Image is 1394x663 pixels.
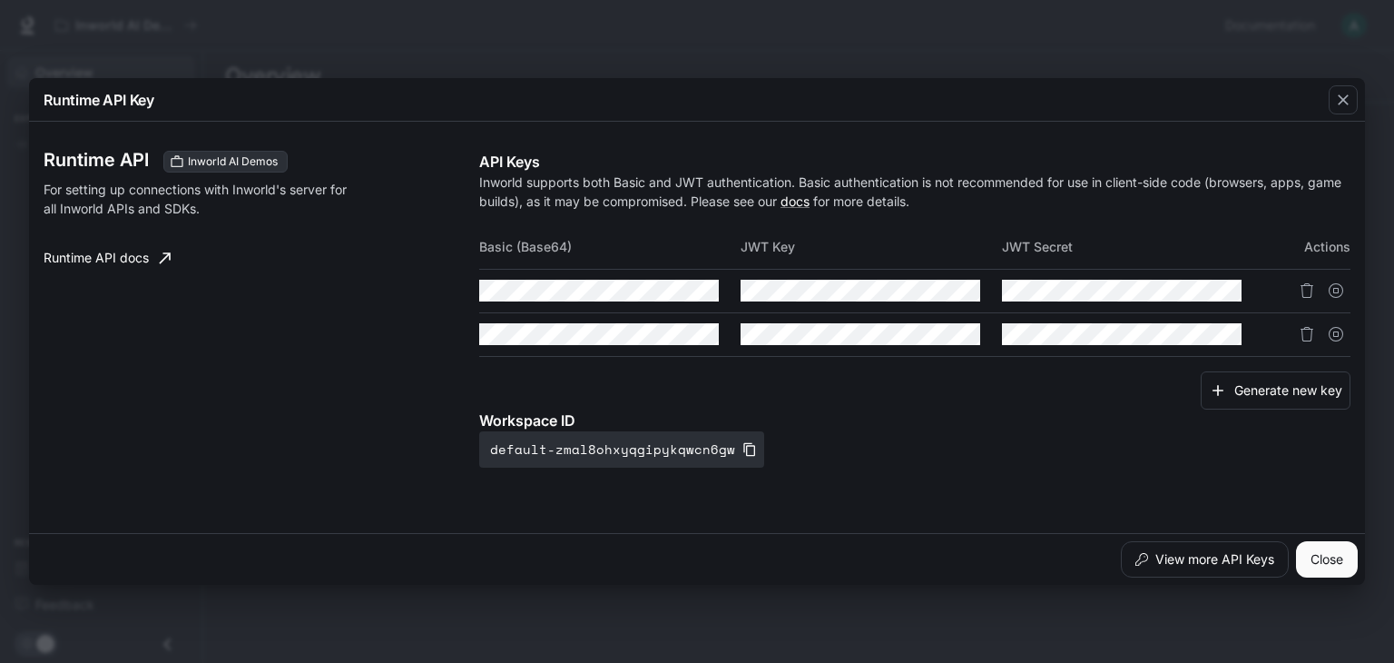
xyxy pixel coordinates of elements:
[479,410,1350,431] p: Workspace ID
[479,431,764,468] button: default-zmal8ohxyqgipykqwcn6gw
[1002,225,1263,269] th: JWT Secret
[780,193,810,209] a: docs
[479,225,741,269] th: Basic (Base64)
[1201,371,1350,411] button: Generate new key
[44,89,154,111] p: Runtime API Key
[479,173,1350,211] p: Inworld supports both Basic and JWT authentication. Basic authentication is not recommended for u...
[1321,276,1350,305] button: Suspend API key
[1321,320,1350,349] button: Suspend API key
[479,151,1350,173] p: API Keys
[44,180,359,218] p: For setting up connections with Inworld's server for all Inworld APIs and SDKs.
[44,151,149,169] h3: Runtime API
[1263,225,1350,269] th: Actions
[1292,276,1321,305] button: Delete API key
[163,151,288,173] div: These keys will apply to your current workspace only
[1292,320,1321,349] button: Delete API key
[181,153,285,170] span: Inworld AI Demos
[36,240,178,276] a: Runtime API docs
[741,225,1002,269] th: JWT Key
[1121,541,1289,578] button: View more API Keys
[1296,541,1358,578] button: Close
